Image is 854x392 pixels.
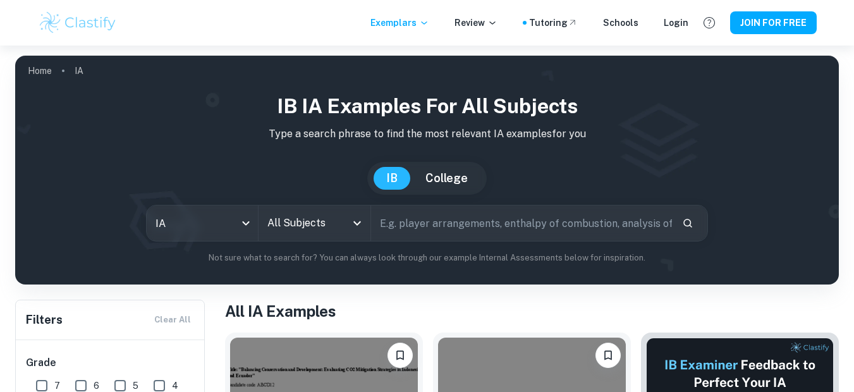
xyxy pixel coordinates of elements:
button: Please log in to bookmark exemplars [387,343,413,368]
a: Login [664,16,688,30]
a: Schools [603,16,638,30]
img: Clastify logo [38,10,118,35]
p: IA [75,64,83,78]
h6: Grade [26,355,195,371]
div: IA [147,205,259,241]
img: profile cover [15,56,839,285]
h1: IB IA examples for all subjects [25,91,829,121]
button: College [413,167,480,190]
a: Home [28,62,52,80]
a: Tutoring [529,16,578,30]
input: E.g. player arrangements, enthalpy of combustion, analysis of a big city... [371,205,673,241]
h1: All IA Examples [225,300,839,322]
button: Search [677,212,698,234]
button: Help and Feedback [698,12,720,34]
button: JOIN FOR FREE [730,11,817,34]
button: IB [374,167,410,190]
p: Review [454,16,497,30]
button: Open [348,214,366,232]
p: Exemplars [370,16,429,30]
p: Type a search phrase to find the most relevant IA examples for you [25,126,829,142]
button: Please log in to bookmark exemplars [595,343,621,368]
p: Not sure what to search for? You can always look through our example Internal Assessments below f... [25,252,829,264]
h6: Filters [26,311,63,329]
